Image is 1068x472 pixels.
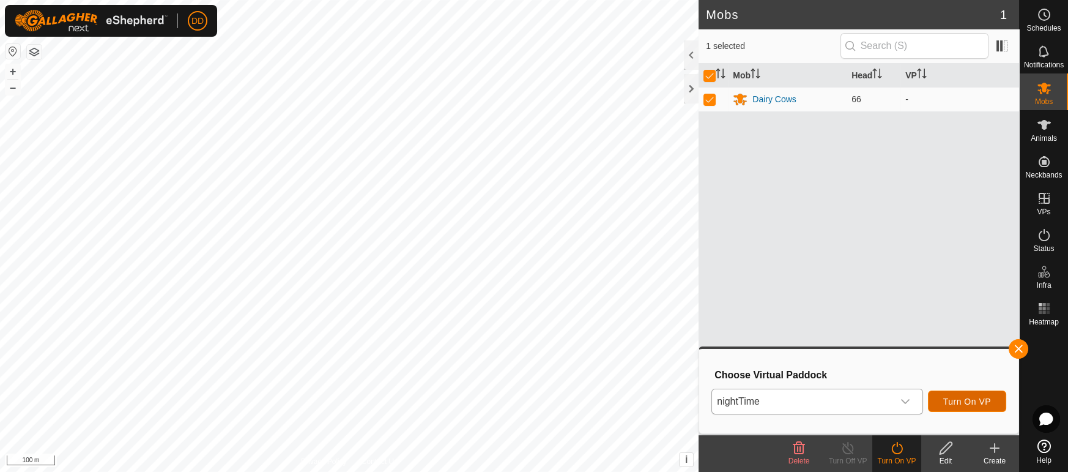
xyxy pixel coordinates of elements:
p-sorticon: Activate to sort [716,70,725,80]
span: nightTime [712,389,892,414]
span: Help [1036,457,1051,464]
button: Map Layers [27,45,42,59]
button: – [6,80,20,95]
h2: Mobs [706,7,1000,22]
span: Status [1033,245,1054,252]
span: Delete [788,457,810,465]
th: Mob [728,64,847,88]
span: Animals [1031,135,1057,142]
button: Turn On VP [928,391,1006,412]
th: Head [847,64,900,88]
div: dropdown trigger [893,389,918,414]
button: Reset Map [6,44,20,59]
span: Heatmap [1029,318,1059,326]
div: Edit [921,455,970,466]
div: Turn Off VP [823,455,872,466]
span: Mobs [1035,98,1053,105]
span: 66 [851,94,861,104]
td: - [900,87,1019,111]
span: Infra [1036,282,1051,289]
div: Create [970,455,1019,466]
img: Gallagher Logo [15,10,168,32]
div: Dairy Cows [752,93,796,106]
div: Turn On VP [872,455,921,466]
a: Privacy Policy [301,456,347,467]
h3: Choose Virtual Paddock [714,369,1006,381]
a: Contact Us [362,456,398,467]
button: + [6,64,20,79]
p-sorticon: Activate to sort [917,70,927,80]
th: VP [900,64,1019,88]
input: Search (S) [840,33,988,59]
span: Turn On VP [943,397,991,406]
span: DD [191,15,204,28]
button: i [680,453,693,466]
span: 1 [1000,6,1007,24]
span: i [685,454,688,465]
span: Notifications [1024,61,1064,69]
span: Schedules [1026,24,1061,32]
span: VPs [1037,208,1050,215]
span: 1 selected [706,40,840,53]
span: Neckbands [1025,171,1062,179]
p-sorticon: Activate to sort [872,70,882,80]
p-sorticon: Activate to sort [751,70,760,80]
a: Help [1020,435,1068,469]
